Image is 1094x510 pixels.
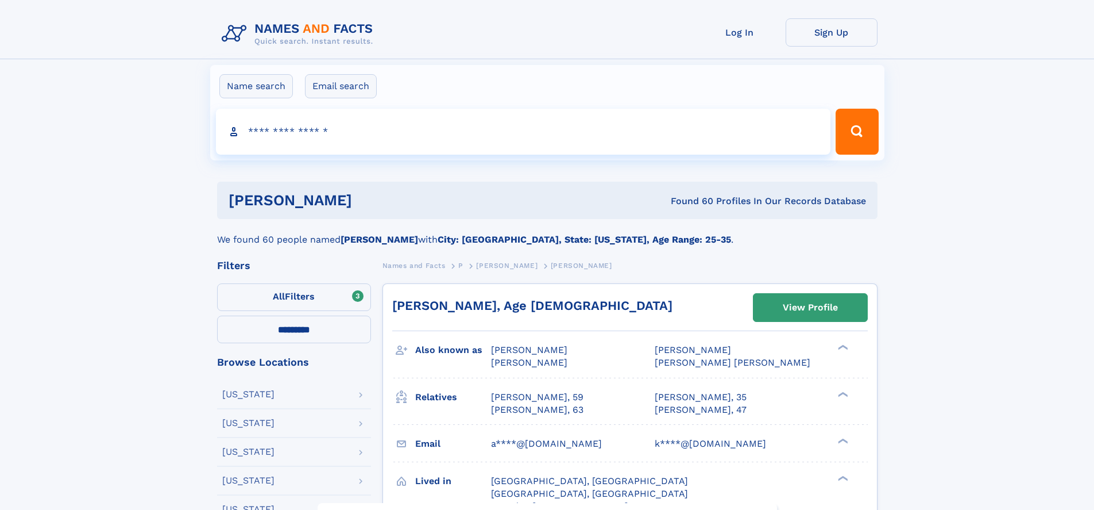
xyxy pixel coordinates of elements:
[222,476,275,485] div: [US_STATE]
[476,258,538,273] a: [PERSON_NAME]
[222,390,275,399] div: [US_STATE]
[836,109,878,155] button: Search Button
[835,474,849,482] div: ❯
[786,18,877,47] a: Sign Up
[655,404,747,416] a: [PERSON_NAME], 47
[458,262,463,270] span: P
[491,357,567,368] span: [PERSON_NAME]
[655,357,810,368] span: [PERSON_NAME] [PERSON_NAME]
[219,74,293,98] label: Name search
[551,262,612,270] span: [PERSON_NAME]
[491,391,583,404] a: [PERSON_NAME], 59
[438,234,731,245] b: City: [GEOGRAPHIC_DATA], State: [US_STATE], Age Range: 25-35
[783,294,838,321] div: View Profile
[217,260,371,271] div: Filters
[305,74,377,98] label: Email search
[222,447,275,457] div: [US_STATE]
[458,258,463,273] a: P
[217,283,371,311] label: Filters
[392,298,672,313] a: [PERSON_NAME], Age [DEMOGRAPHIC_DATA]
[217,219,877,247] div: We found 60 people named with .
[415,434,491,454] h3: Email
[341,234,418,245] b: [PERSON_NAME]
[511,195,866,208] div: Found 60 Profiles In Our Records Database
[216,109,831,155] input: search input
[491,344,567,355] span: [PERSON_NAME]
[273,291,285,302] span: All
[655,344,731,355] span: [PERSON_NAME]
[694,18,786,47] a: Log In
[835,437,849,444] div: ❯
[835,390,849,398] div: ❯
[655,391,747,404] a: [PERSON_NAME], 35
[415,388,491,407] h3: Relatives
[217,18,382,49] img: Logo Names and Facts
[491,476,688,486] span: [GEOGRAPHIC_DATA], [GEOGRAPHIC_DATA]
[491,488,688,499] span: [GEOGRAPHIC_DATA], [GEOGRAPHIC_DATA]
[491,404,583,416] a: [PERSON_NAME], 63
[753,294,867,321] a: View Profile
[229,193,512,208] h1: [PERSON_NAME]
[415,471,491,491] h3: Lived in
[415,340,491,360] h3: Also known as
[217,357,371,367] div: Browse Locations
[382,258,446,273] a: Names and Facts
[222,419,275,428] div: [US_STATE]
[835,344,849,351] div: ❯
[476,262,538,270] span: [PERSON_NAME]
